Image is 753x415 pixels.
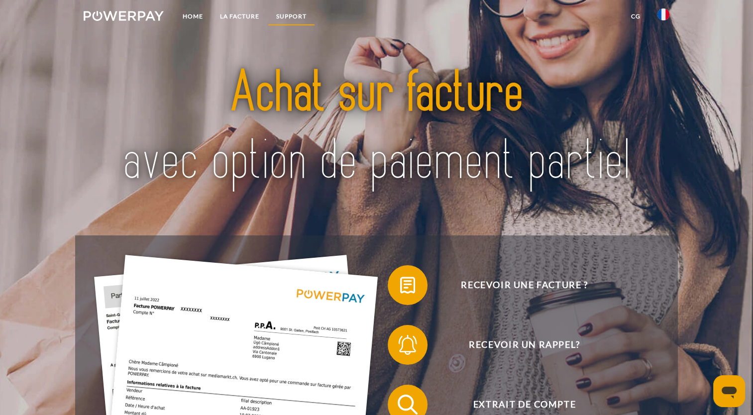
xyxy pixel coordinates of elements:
a: CG [623,7,649,25]
img: fr [657,8,669,20]
button: Recevoir un rappel? [388,325,646,365]
a: Home [174,7,212,25]
span: Recevoir un rappel? [403,325,646,365]
iframe: Bouton de lancement de la fenêtre de messagerie, conversation en cours [713,375,745,407]
a: Support [268,7,315,25]
button: Recevoir une facture ? [388,265,646,305]
img: qb_bell.svg [395,332,420,357]
img: title-powerpay_fr.svg [112,41,641,213]
img: qb_bill.svg [395,273,420,298]
img: logo-powerpay-white.svg [84,11,164,21]
span: Recevoir une facture ? [403,265,646,305]
a: LA FACTURE [212,7,268,25]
